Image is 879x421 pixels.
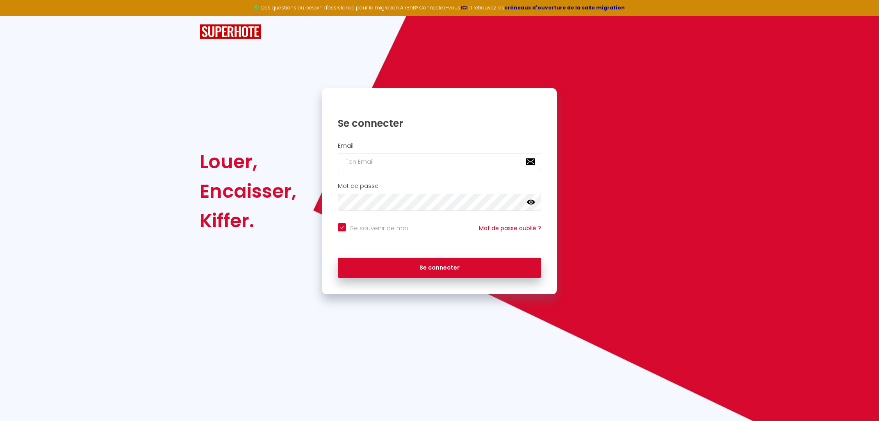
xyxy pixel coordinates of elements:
[338,153,541,170] input: Ton Email
[460,4,468,11] a: ICI
[200,176,296,206] div: Encaisser,
[479,224,541,232] a: Mot de passe oublié ?
[338,183,541,190] h2: Mot de passe
[338,258,541,278] button: Se connecter
[200,24,261,39] img: SuperHote logo
[200,206,296,236] div: Kiffer.
[200,147,296,176] div: Louer,
[338,142,541,149] h2: Email
[504,4,625,11] a: créneaux d'ouverture de la salle migration
[338,117,541,130] h1: Se connecter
